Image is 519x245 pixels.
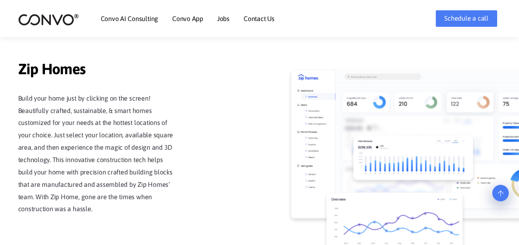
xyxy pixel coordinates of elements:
[172,15,203,22] a: Convo App
[18,13,79,26] img: logo_2.png
[436,10,497,27] a: Schedule a call
[244,15,275,22] a: Contact Us
[18,92,175,215] p: Build your home just by clicking on the screen! Beautifully crafted, sustainable, & smart homes c...
[101,15,158,22] a: Convo AI Consulting
[217,15,230,22] a: Jobs
[18,60,175,80] span: Zip Homes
